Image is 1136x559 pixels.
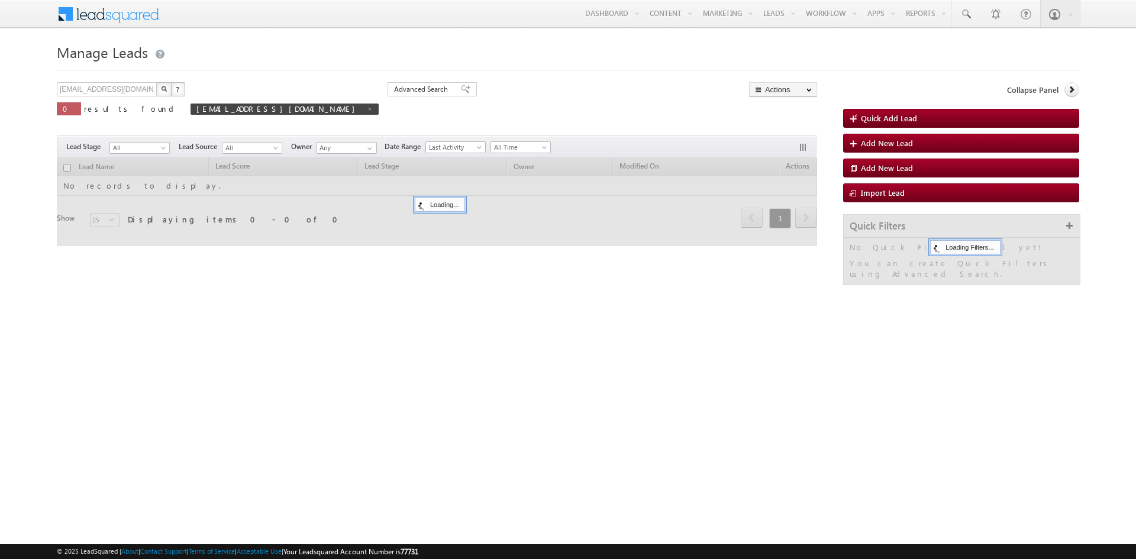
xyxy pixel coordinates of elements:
div: Loading Filters... [930,240,1000,254]
span: Add New Lead [861,163,913,173]
span: Last Activity [426,142,482,153]
span: Quick Add Lead [861,113,917,123]
a: All [222,142,282,154]
span: Date Range [385,141,425,152]
span: results found [84,104,178,114]
span: 0 [63,104,75,114]
input: Type to Search [317,142,377,154]
button: ? [171,82,185,96]
a: All [109,142,170,154]
span: 77731 [401,547,418,556]
span: Add New Lead [861,138,913,148]
span: Lead Source [179,141,222,152]
span: Lead Stage [66,141,109,152]
span: [EMAIL_ADDRESS][DOMAIN_NAME] [196,104,361,114]
span: Advanced Search [394,84,451,95]
span: Your Leadsquared Account Number is [283,547,418,556]
span: All [110,143,166,153]
a: Contact Support [140,547,187,555]
span: Owner [291,141,317,152]
span: Manage Leads [57,43,148,62]
a: All Time [490,141,551,153]
span: All [222,143,279,153]
span: Collapse Panel [1007,85,1058,95]
a: About [121,547,138,555]
a: Terms of Service [189,547,235,555]
button: Actions [749,82,817,97]
a: Show All Items [361,143,376,154]
span: All Time [491,142,547,153]
img: Search [161,86,167,92]
a: Acceptable Use [237,547,282,555]
span: © 2025 LeadSquared | | | | | [57,546,418,557]
a: Last Activity [425,141,486,153]
span: ? [176,84,181,94]
span: Import Lead [861,188,905,198]
div: Loading... [415,198,465,212]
